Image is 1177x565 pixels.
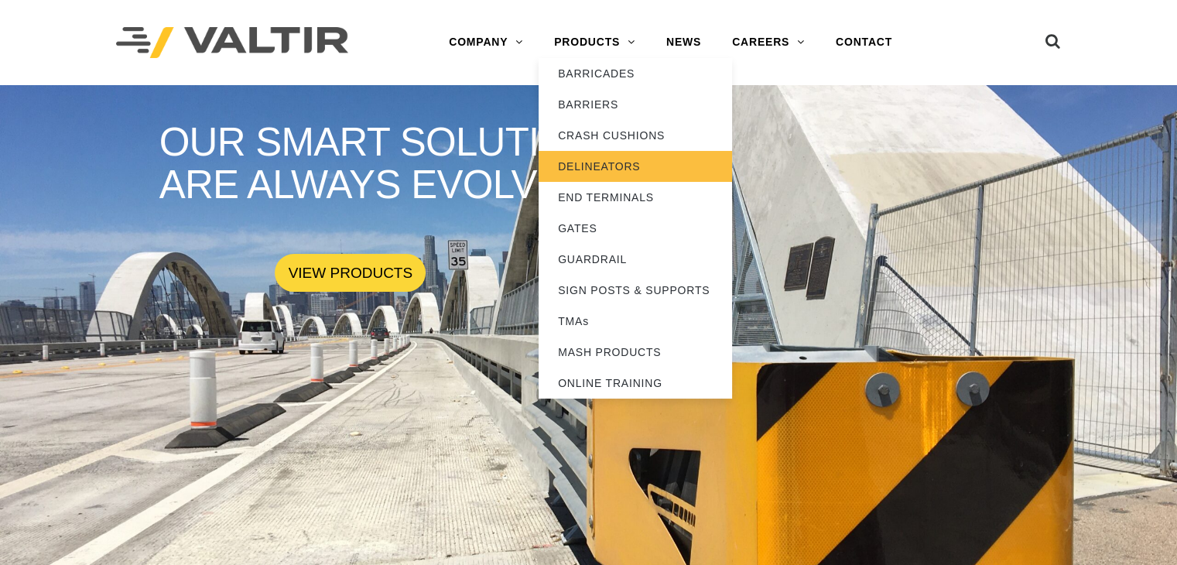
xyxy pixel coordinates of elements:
a: COMPANY [433,27,539,58]
a: TMAs [539,306,732,337]
a: DELINEATORS [539,151,732,182]
a: CAREERS [717,27,820,58]
a: SIGN POSTS & SUPPORTS [539,275,732,306]
a: MASH PRODUCTS [539,337,732,368]
a: GATES [539,213,732,244]
a: ONLINE TRAINING [539,368,732,399]
a: BARRIERS [539,89,732,120]
img: Valtir [116,27,348,59]
a: CRASH CUSHIONS [539,120,732,151]
a: NEWS [651,27,717,58]
rs-layer: OUR SMART SOLUTIONS ARE ALWAYS EVOLVING. [159,121,670,207]
a: VIEW PRODUCTS [275,254,426,292]
a: BARRICADES [539,58,732,89]
a: END TERMINALS [539,182,732,213]
a: PRODUCTS [539,27,651,58]
a: CONTACT [820,27,908,58]
a: GUARDRAIL [539,244,732,275]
